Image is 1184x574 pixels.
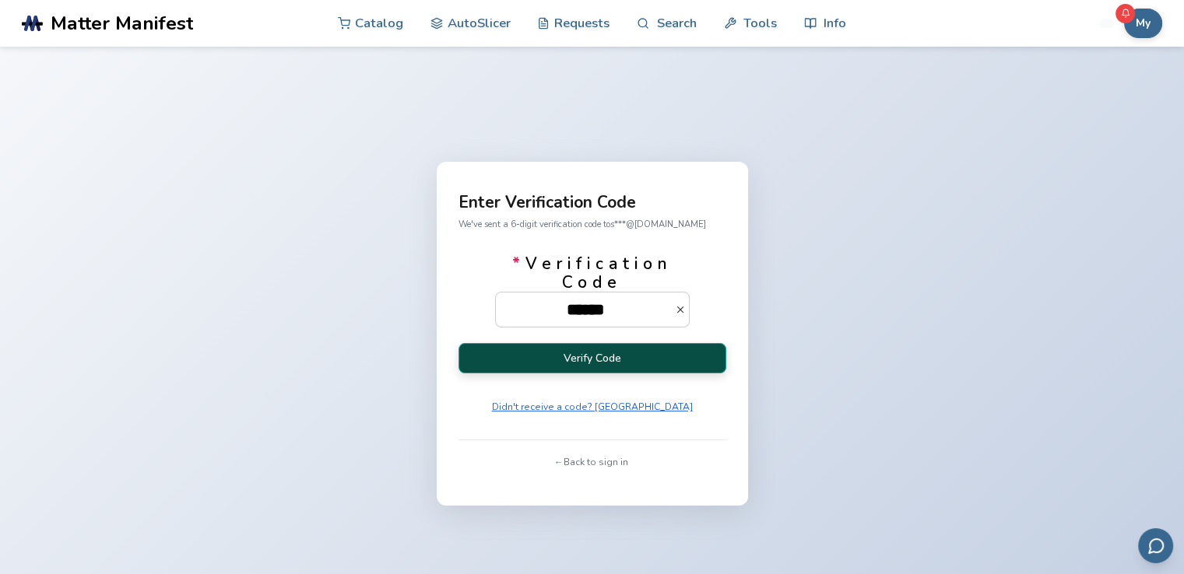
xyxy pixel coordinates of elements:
p: Enter Verification Code [458,194,726,211]
span: Matter Manifest [51,12,193,34]
button: *Verification Code [675,304,690,315]
input: *Verification Code [496,292,675,327]
button: My [1124,9,1162,38]
label: Verification Code [495,254,690,327]
p: We've sent a 6-digit verification code to s***@[DOMAIN_NAME] [458,216,726,233]
button: Send feedback via email [1138,528,1173,563]
button: Verify Code [458,343,726,373]
button: Didn't receive a code? [GEOGRAPHIC_DATA] [487,396,698,418]
button: ← Back to sign in [550,451,634,473]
